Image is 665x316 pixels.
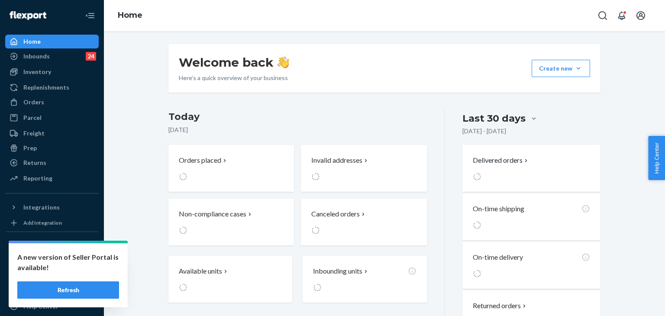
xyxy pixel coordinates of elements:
[23,219,62,226] div: Add Integration
[5,65,99,79] a: Inventory
[277,56,289,68] img: hand-wave emoji
[5,171,99,185] a: Reporting
[5,239,99,253] button: Fast Tags
[613,7,630,24] button: Open notifications
[23,203,60,212] div: Integrations
[168,145,294,192] button: Orders placed
[473,204,524,214] p: On-time shipping
[311,155,362,165] p: Invalid addresses
[118,10,142,20] a: Home
[473,252,523,262] p: On-time delivery
[473,155,529,165] button: Delivered orders
[5,126,99,140] a: Freight
[179,155,221,165] p: Orders placed
[648,136,665,180] button: Help Center
[168,126,427,134] p: [DATE]
[10,11,46,20] img: Flexport logo
[5,156,99,170] a: Returns
[23,68,51,76] div: Inventory
[17,252,119,273] p: A new version of Seller Portal is available!
[5,256,99,267] a: Add Fast Tag
[632,7,649,24] button: Open account menu
[23,98,44,106] div: Orders
[179,55,289,70] h1: Welcome back
[5,141,99,155] a: Prep
[311,209,360,219] p: Canceled orders
[23,174,52,183] div: Reporting
[462,112,526,125] div: Last 30 days
[313,266,362,276] p: Inbounding units
[23,129,45,138] div: Freight
[179,74,289,82] p: Here’s a quick overview of your business
[5,95,99,109] a: Orders
[86,52,96,61] div: 24
[111,3,149,28] ol: breadcrumbs
[532,60,590,77] button: Create new
[23,83,69,92] div: Replenishments
[17,281,119,299] button: Refresh
[81,7,99,24] button: Close Navigation
[23,37,41,46] div: Home
[5,285,99,299] a: Talk to Support
[168,256,292,303] button: Available units
[23,158,46,167] div: Returns
[5,300,99,313] a: Help Center
[5,218,99,228] a: Add Integration
[5,35,99,48] a: Home
[23,52,50,61] div: Inbounds
[5,49,99,63] a: Inbounds24
[303,256,426,303] button: Inbounding units
[168,110,427,124] h3: Today
[5,270,99,284] a: Settings
[23,113,42,122] div: Parcel
[5,81,99,94] a: Replenishments
[5,111,99,125] a: Parcel
[179,209,246,219] p: Non-compliance cases
[5,200,99,214] button: Integrations
[168,199,294,245] button: Non-compliance cases
[301,145,426,192] button: Invalid addresses
[473,301,528,311] button: Returned orders
[462,127,506,135] p: [DATE] - [DATE]
[23,144,37,152] div: Prep
[301,199,426,245] button: Canceled orders
[179,266,222,276] p: Available units
[594,7,611,24] button: Open Search Box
